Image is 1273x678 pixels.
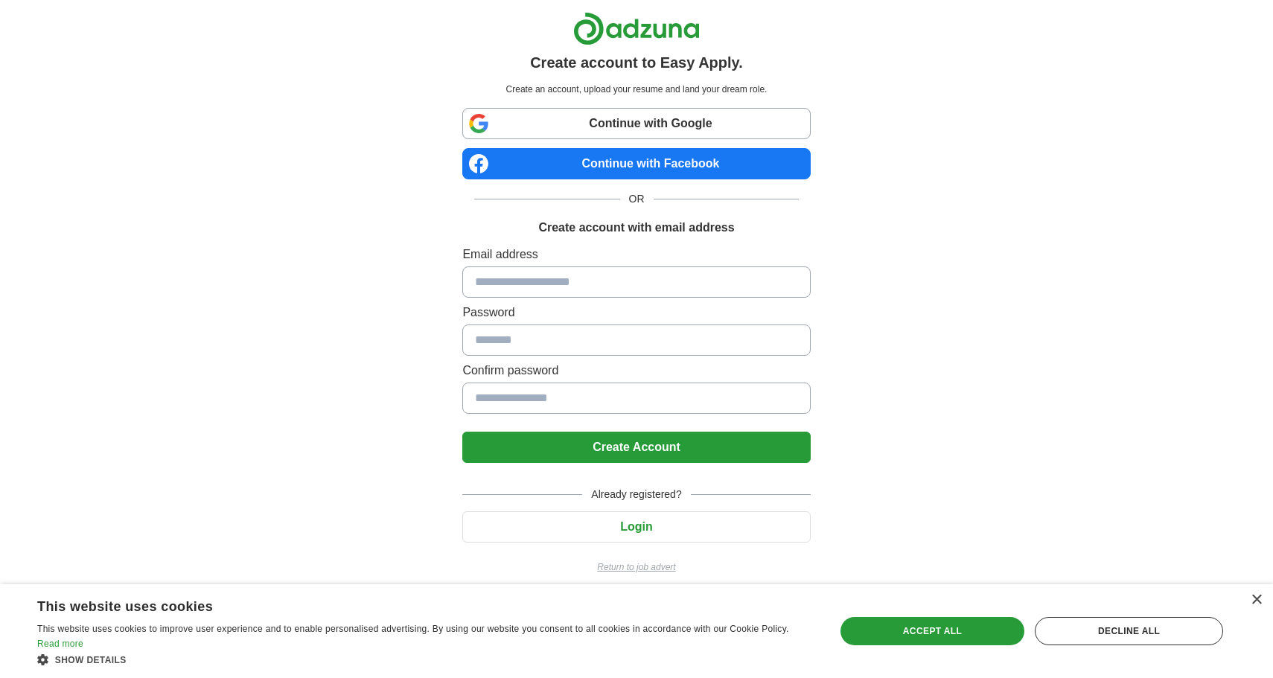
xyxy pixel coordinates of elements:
[37,652,811,667] div: Show details
[620,191,654,207] span: OR
[462,560,810,574] a: Return to job advert
[37,624,789,634] span: This website uses cookies to improve user experience and to enable personalised advertising. By u...
[37,639,83,649] a: Read more, opens a new window
[1251,595,1262,606] div: Close
[1035,617,1223,645] div: Decline all
[462,511,810,543] button: Login
[840,617,1024,645] div: Accept all
[462,148,810,179] a: Continue with Facebook
[37,593,774,615] div: This website uses cookies
[462,520,810,533] a: Login
[538,219,734,237] h1: Create account with email address
[462,362,810,380] label: Confirm password
[462,304,810,322] label: Password
[462,432,810,463] button: Create Account
[582,487,690,502] span: Already registered?
[462,108,810,139] a: Continue with Google
[573,12,700,45] img: Adzuna logo
[530,51,743,74] h1: Create account to Easy Apply.
[462,246,810,263] label: Email address
[465,83,807,96] p: Create an account, upload your resume and land your dream role.
[55,655,127,665] span: Show details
